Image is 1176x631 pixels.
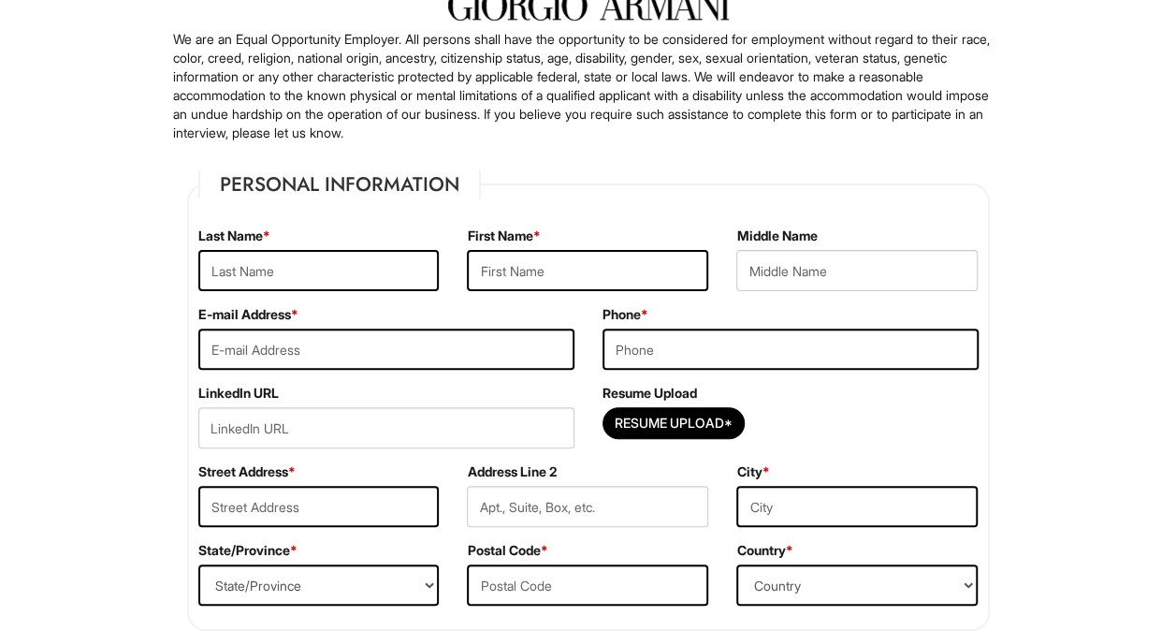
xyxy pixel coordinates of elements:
[603,407,745,439] button: Resume Upload*Resume Upload*
[736,462,769,481] label: City
[736,565,978,606] select: Country
[467,250,708,291] input: First Name
[198,407,574,448] input: LinkedIn URL
[467,227,540,245] label: First Name
[736,250,978,291] input: Middle Name
[467,462,556,481] label: Address Line 2
[467,486,708,527] input: Apt., Suite, Box, etc.
[736,541,792,560] label: Country
[173,30,1004,142] p: We are an Equal Opportunity Employer. All persons shall have the opportunity to be considered for...
[198,462,296,481] label: Street Address
[736,227,817,245] label: Middle Name
[198,305,298,324] label: E-mail Address
[736,486,978,527] input: City
[198,329,574,370] input: E-mail Address
[603,305,648,324] label: Phone
[198,565,440,606] select: State/Province
[198,250,440,291] input: Last Name
[198,541,298,560] label: State/Province
[603,329,979,370] input: Phone
[467,565,708,606] input: Postal Code
[198,486,440,527] input: Street Address
[198,384,279,403] label: LinkedIn URL
[198,227,270,245] label: Last Name
[467,541,547,560] label: Postal Code
[198,170,481,198] legend: Personal Information
[603,384,697,403] label: Resume Upload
